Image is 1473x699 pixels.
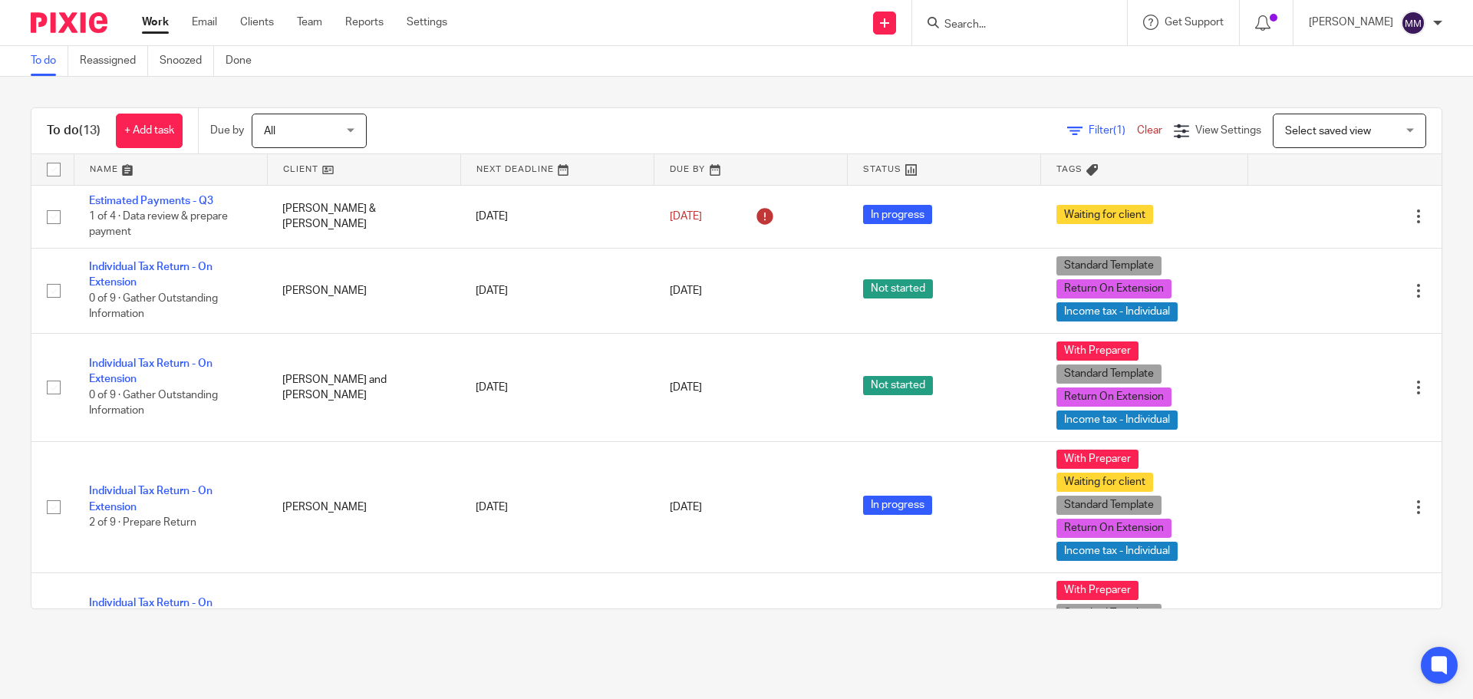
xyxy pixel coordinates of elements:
span: Not started [863,376,933,395]
a: Individual Tax Return - On Extension [89,486,213,512]
a: Done [226,46,263,76]
span: In progress [863,496,932,515]
span: Standard Template [1056,604,1162,623]
span: [DATE] [670,285,702,296]
span: [DATE] [670,382,702,393]
img: Pixie [31,12,107,33]
span: View Settings [1195,125,1261,136]
span: With Preparer [1056,450,1139,469]
td: [PERSON_NAME] [267,441,460,572]
a: Individual Tax Return - On Extension [89,262,213,288]
p: [PERSON_NAME] [1309,15,1393,30]
span: Get Support [1165,17,1224,28]
a: Clients [240,15,274,30]
p: Due by [210,123,244,138]
span: 1 of 4 · Data review & prepare payment [89,211,228,238]
a: Snoozed [160,46,214,76]
img: svg%3E [1401,11,1425,35]
td: [DATE] [460,572,654,681]
span: 0 of 9 · Gather Outstanding Information [89,293,218,320]
span: [DATE] [670,502,702,513]
td: [DATE] [460,185,654,248]
span: Income tax - Individual [1056,302,1178,321]
td: [PERSON_NAME] [267,248,460,333]
a: Individual Tax Return - On Extension [89,598,213,624]
span: Tags [1056,165,1083,173]
a: Email [192,15,217,30]
span: (1) [1113,125,1125,136]
td: [PERSON_NAME] & [PERSON_NAME] [267,185,460,248]
span: Select saved view [1285,126,1371,137]
td: [DATE] [460,248,654,333]
span: Waiting for client [1056,473,1153,492]
span: Income tax - Individual [1056,410,1178,430]
span: With Preparer [1056,581,1139,600]
a: Reports [345,15,384,30]
td: [DATE] [460,333,654,441]
span: Standard Template [1056,364,1162,384]
span: Waiting for client [1056,205,1153,224]
a: Individual Tax Return - On Extension [89,358,213,384]
td: [DATE] [460,441,654,572]
a: To do [31,46,68,76]
span: Return On Extension [1056,387,1171,407]
span: Standard Template [1056,496,1162,515]
a: Estimated Payments - Q3 [89,196,213,206]
a: Clear [1137,125,1162,136]
td: [PERSON_NAME] [PERSON_NAME] [267,572,460,681]
a: Work [142,15,169,30]
span: Filter [1089,125,1137,136]
a: Reassigned [80,46,148,76]
span: (13) [79,124,101,137]
span: Not started [863,279,933,298]
a: Team [297,15,322,30]
a: Settings [407,15,447,30]
input: Search [943,18,1081,32]
a: + Add task [116,114,183,148]
span: Return On Extension [1056,279,1171,298]
span: With Preparer [1056,341,1139,361]
h1: To do [47,123,101,139]
span: 0 of 9 · Gather Outstanding Information [89,390,218,417]
span: All [264,126,275,137]
span: 2 of 9 · Prepare Return [89,517,196,528]
span: In progress [863,205,932,224]
span: [DATE] [670,211,702,222]
span: Income tax - Individual [1056,542,1178,561]
span: Return On Extension [1056,519,1171,538]
span: Standard Template [1056,256,1162,275]
td: [PERSON_NAME] and [PERSON_NAME] [267,333,460,441]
